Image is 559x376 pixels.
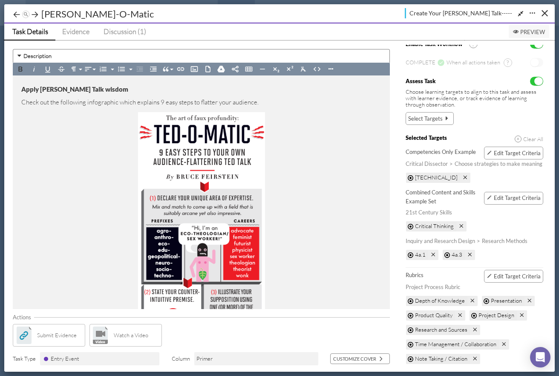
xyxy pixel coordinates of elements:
span: Critical Thinking [415,222,454,231]
button: More Options [324,63,337,75]
button: Bold (⌘B) [14,63,27,75]
p: Check out the following infographic which explains 9 easy steps to flatter your audience. [21,97,381,110]
strong: Apply [PERSON_NAME] Talk wisdom [21,85,128,93]
button: Strikethrough (⌘S) [55,63,68,75]
div: 21st Century Skills [406,208,452,217]
button: Subscript [269,63,283,75]
span: Edit Target Criteria [494,273,541,280]
span: Depth of Knowledge [415,296,465,305]
span: Product Quality [415,311,452,320]
img: link [92,327,109,344]
button: Unordered List [115,63,128,75]
h6: Task Type [13,356,40,362]
button: Insert Table [242,63,256,75]
button: Expand/Shrink [501,9,527,18]
button: Underline (⌘U) [41,63,55,75]
img: jump-nav [22,11,30,19]
button: Edit Target Criteria [484,147,543,159]
span: Discussion (1) [104,27,146,36]
div: Rubrics [406,271,424,280]
span: Time Management / Collaboration [415,340,496,349]
a: Evidence [55,23,97,40]
span: 4a.1 [415,250,426,259]
div: Project Process Rubric [406,283,460,292]
h6: Column [172,356,194,362]
button: Insert Horizontal Line [256,63,269,75]
div: Entry Event [44,354,157,363]
button: Ordered List [111,63,115,75]
span: Note Taking / Citation [415,354,467,363]
div: Critical Dissector [406,159,448,168]
div: Open Intercom Messenger [530,347,550,367]
button: Italic (⌘I) [27,63,41,75]
span: Edit Target Criteria [494,194,541,201]
a: Task Details [4,23,55,40]
button: Insert Link (⌘K) [174,63,187,75]
span: Submit Evidence [37,331,77,340]
button: Decrease Indent (⌘[) [133,63,147,75]
span: 4a.3 [452,250,462,259]
button: Clear Formatting [297,63,310,75]
a: Create Your [PERSON_NAME] Talk----- [405,8,512,18]
button: Increase Indent (⌘]) [147,63,160,75]
span: Watch a Video [114,331,148,340]
div: Research Methods [475,237,527,246]
img: Google [217,65,225,73]
div: [PERSON_NAME]-O-Matic [39,7,156,20]
button: Edit Target Criteria [484,270,543,283]
button: Code View [310,63,324,75]
div: Choose strategies to make meaning [448,159,542,168]
span: Evidence [62,27,89,36]
button: Edit Target Criteria [484,192,543,205]
span: Yes [534,77,543,85]
button: Upload File [201,63,215,75]
button: Close [538,6,551,20]
h6: Choose learning targets to align to this task and assess with learner evidence, or track evidence... [406,89,543,108]
div: Competencies Only Example [406,148,476,156]
a: Discussion (1) [97,23,153,40]
span: Task Details [12,27,48,36]
label: Description [23,52,52,61]
button: Insert Image (⌘P) [187,63,201,75]
button: Embed Media [228,63,242,75]
span: ? [504,58,512,67]
span: Create Your [PERSON_NAME] Talk----- [409,9,512,17]
button: Quote [160,63,174,75]
span: Research and Sources [415,325,467,334]
span: Edit Target Criteria [494,150,541,156]
span: Presentation [491,296,522,305]
button: Align [83,63,96,75]
h6: Selected Targets [406,135,447,144]
h6: COMPLETE When all actions taken [406,57,500,68]
img: link [15,327,33,344]
button: Paragraph Format [68,63,83,75]
div: Actions [13,313,34,322]
button: Select Targets [406,112,454,125]
div: Inquiry and Research Design [406,237,475,246]
button: Preview [509,25,549,38]
button: Superscript [283,63,297,75]
span: Select Targets [408,114,443,123]
div: Combined Content and Skills Example Set [406,188,484,206]
span: No [530,58,539,67]
span: Project Design [478,311,514,320]
h6: Assess Task [406,78,435,84]
div: Primer [194,352,318,365]
button: Ordered List [96,63,110,75]
button: Customize Cover [330,353,390,364]
span: 3.1.1.1 [415,173,458,182]
button: Unordered List [129,63,133,75]
span: Clear All [522,135,543,144]
button: Link/Embed Google Drive [215,63,228,75]
span: Preview [513,29,545,35]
